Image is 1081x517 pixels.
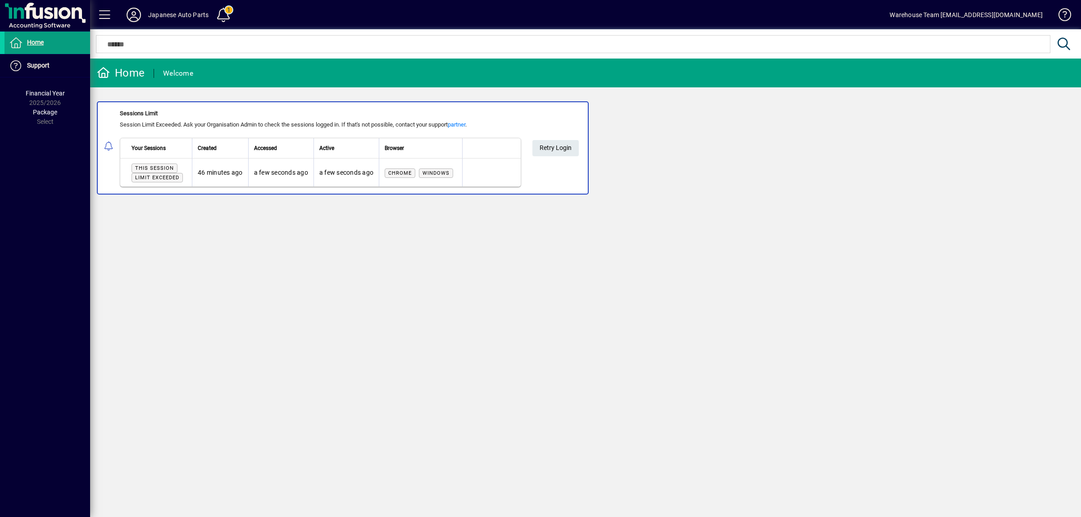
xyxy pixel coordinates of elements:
[5,54,90,77] a: Support
[26,90,65,97] span: Financial Year
[1052,2,1070,31] a: Knowledge Base
[132,143,166,153] span: Your Sessions
[540,141,572,155] span: Retry Login
[119,7,148,23] button: Profile
[27,62,50,69] span: Support
[254,143,277,153] span: Accessed
[890,8,1043,22] div: Warehouse Team [EMAIL_ADDRESS][DOMAIN_NAME]
[120,120,521,129] div: Session Limit Exceeded. Ask your Organisation Admin to check the sessions logged in. If that's no...
[135,165,174,171] span: This session
[385,143,404,153] span: Browser
[135,175,179,181] span: Limit exceeded
[448,121,465,128] a: partner
[33,109,57,116] span: Package
[120,109,521,118] div: Sessions Limit
[90,101,1081,195] app-alert-notification-menu-item: Sessions Limit
[148,8,209,22] div: Japanese Auto Parts
[192,159,248,186] td: 46 minutes ago
[532,140,579,156] button: Retry Login
[388,170,412,176] span: Chrome
[248,159,313,186] td: a few seconds ago
[97,66,145,80] div: Home
[163,66,193,81] div: Welcome
[198,143,217,153] span: Created
[319,143,334,153] span: Active
[422,170,450,176] span: Windows
[27,39,44,46] span: Home
[313,159,379,186] td: a few seconds ago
